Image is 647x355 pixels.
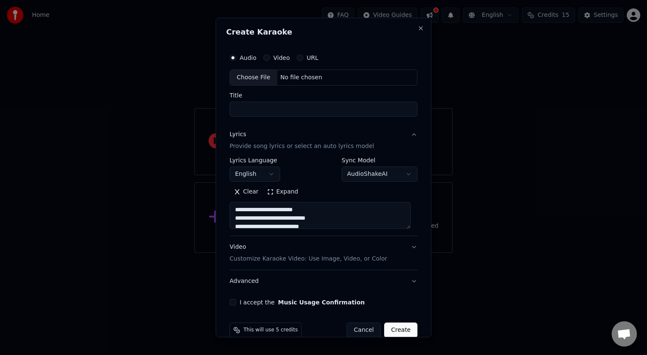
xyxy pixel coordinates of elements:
button: Clear [230,185,263,199]
div: Choose File [230,70,277,85]
button: Create [384,323,417,338]
label: Lyrics Language [230,157,280,163]
div: No file chosen [277,73,326,82]
h2: Create Karaoke [226,28,421,36]
label: Title [230,92,417,98]
p: Provide song lyrics or select an auto lyrics model [230,142,374,151]
button: Expand [263,185,302,199]
label: Audio [240,55,257,61]
button: LyricsProvide song lyrics or select an auto lyrics model [230,124,417,157]
div: LyricsProvide song lyrics or select an auto lyrics model [230,157,417,236]
button: VideoCustomize Karaoke Video: Use Image, Video, or Color [230,236,417,270]
div: Video [230,243,387,263]
label: URL [307,55,318,61]
button: Advanced [230,270,417,292]
label: I accept the [240,299,365,305]
button: Cancel [347,323,381,338]
button: I accept the [278,299,365,305]
label: Video [273,55,290,61]
label: Sync Model [342,157,417,163]
p: Customize Karaoke Video: Use Image, Video, or Color [230,255,387,263]
div: Lyrics [230,130,246,139]
span: This will use 5 credits [243,327,298,333]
